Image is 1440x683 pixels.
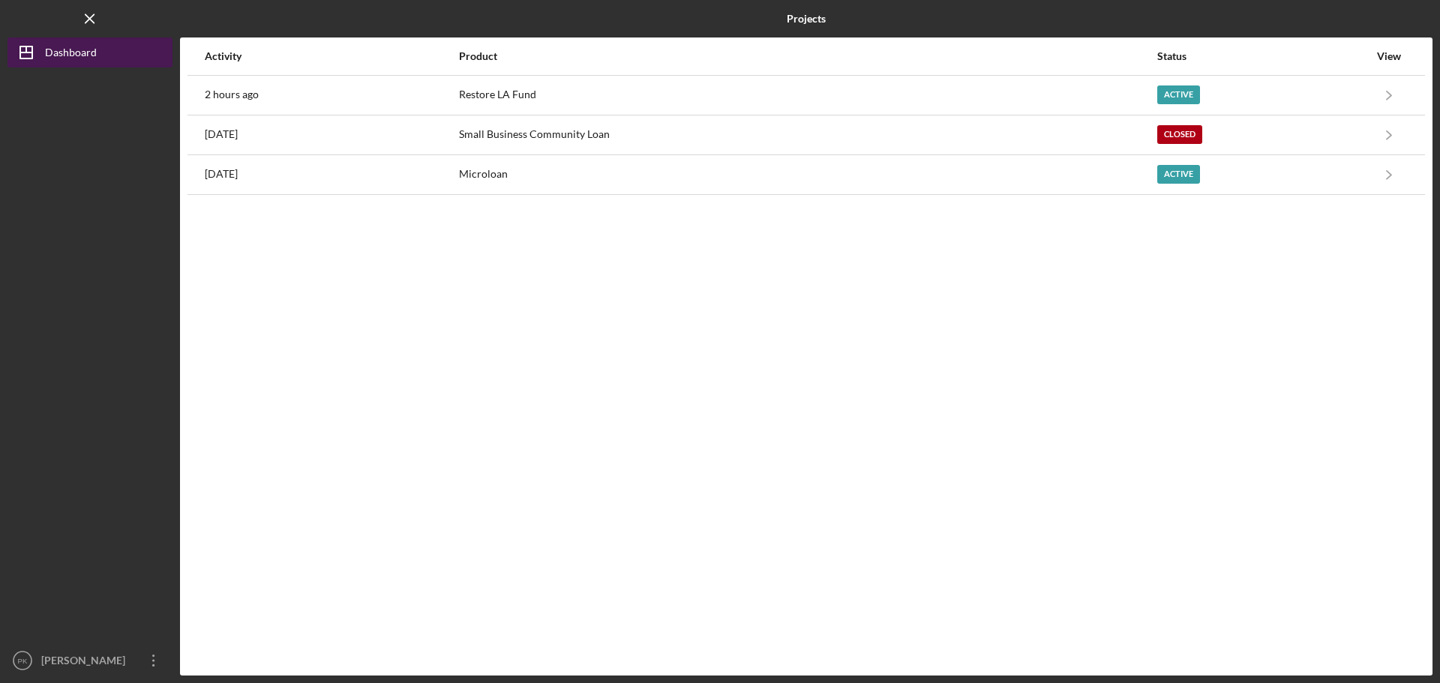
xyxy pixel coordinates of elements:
div: Microloan [459,156,1156,193]
button: Dashboard [7,37,172,67]
div: Restore LA Fund [459,76,1156,114]
div: Active [1157,165,1200,184]
div: View [1370,50,1408,62]
b: Projects [787,13,826,25]
time: 2025-04-21 19:30 [205,168,238,180]
div: Product [459,50,1156,62]
time: 2025-09-10 21:26 [205,88,259,100]
div: [PERSON_NAME] [37,646,135,679]
button: PK[PERSON_NAME] [7,646,172,676]
div: Dashboard [45,37,97,71]
text: PK [18,657,28,665]
time: 2025-09-06 18:50 [205,128,238,140]
div: Status [1157,50,1369,62]
div: Active [1157,85,1200,104]
div: Small Business Community Loan [459,116,1156,154]
div: Activity [205,50,457,62]
div: Closed [1157,125,1202,144]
